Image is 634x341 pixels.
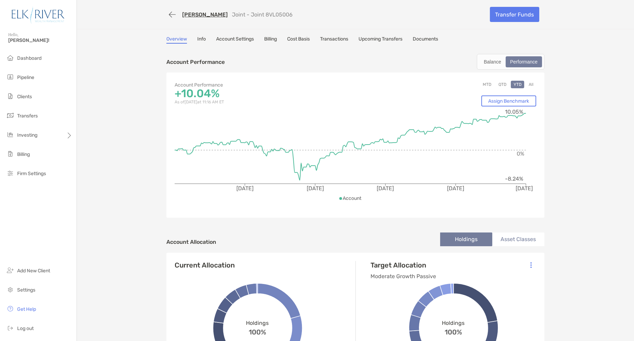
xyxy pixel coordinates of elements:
[6,73,14,81] img: pipeline icon
[440,232,492,246] li: Holdings
[175,81,355,89] p: Account Performance
[17,132,37,138] span: Investing
[17,55,42,61] span: Dashboard
[511,81,524,88] button: YTD
[442,320,465,326] span: Holdings
[307,185,324,192] tspan: [DATE]
[246,320,269,326] span: Holdings
[490,7,539,22] a: Transfer Funds
[182,11,228,18] a: [PERSON_NAME]
[477,54,544,70] div: segmented control
[530,262,532,268] img: Icon List Menu
[481,95,536,106] a: Assign Benchmark
[166,239,216,245] h4: Account Allocation
[6,130,14,139] img: investing icon
[197,36,206,44] a: Info
[17,268,50,274] span: Add New Client
[6,54,14,62] img: dashboard icon
[359,36,402,44] a: Upcoming Transfers
[445,326,462,336] span: 100%
[492,232,544,246] li: Asset Classes
[175,261,235,269] h4: Current Allocation
[526,81,536,88] button: All
[371,272,436,281] p: Moderate Growth Passive
[6,266,14,274] img: add_new_client icon
[6,111,14,120] img: transfers icon
[343,194,362,203] p: Account
[175,89,355,98] p: +10.04%
[6,169,14,177] img: firm-settings icon
[320,36,348,44] a: Transactions
[17,171,46,177] span: Firm Settings
[371,261,436,269] h4: Target Allocation
[232,11,293,18] p: Joint - Joint 8VL05006
[516,185,533,192] tspan: [DATE]
[17,75,34,80] span: Pipeline
[249,326,266,336] span: 100%
[6,285,14,294] img: settings icon
[6,92,14,100] img: clients icon
[480,57,505,67] div: Balance
[175,98,355,106] p: As of [DATE] at 11:16 AM ET
[505,109,523,115] tspan: 10.05%
[8,37,72,43] span: [PERSON_NAME]!
[6,305,14,313] img: get-help icon
[8,3,68,27] img: Zoe Logo
[6,324,14,332] img: logout icon
[17,94,32,100] span: Clients
[17,113,38,119] span: Transfers
[17,306,36,312] span: Get Help
[377,185,394,192] tspan: [DATE]
[166,36,187,44] a: Overview
[287,36,310,44] a: Cost Basis
[6,150,14,158] img: billing icon
[17,287,35,293] span: Settings
[447,185,464,192] tspan: [DATE]
[264,36,277,44] a: Billing
[17,151,30,157] span: Billing
[17,326,34,331] span: Log out
[166,58,225,66] p: Account Performance
[216,36,254,44] a: Account Settings
[236,185,254,192] tspan: [DATE]
[506,57,541,67] div: Performance
[505,175,523,182] tspan: -8.24%
[496,81,509,88] button: QTD
[480,81,494,88] button: MTD
[517,151,524,157] tspan: 0%
[413,36,438,44] a: Documents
